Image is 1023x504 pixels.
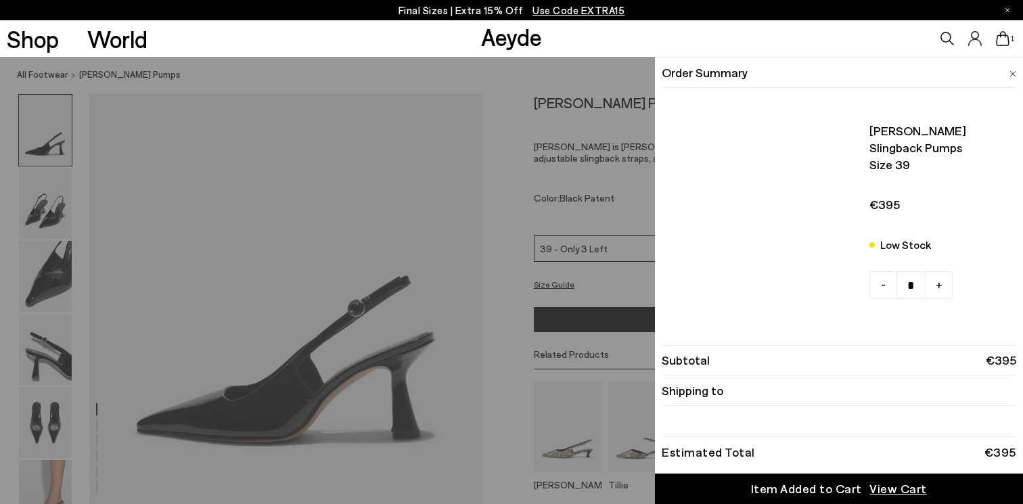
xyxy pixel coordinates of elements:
a: Item Added to Cart View Cart [655,474,1023,504]
a: + [925,271,953,299]
a: 1 [996,31,1009,46]
li: Subtotal [662,345,1016,375]
span: Order Summary [662,64,748,81]
div: Low Stock [880,236,931,254]
span: [PERSON_NAME] slingback pumps [869,122,1009,156]
div: Estimated Total [662,447,755,457]
div: €395 [984,447,1016,457]
a: World [87,27,147,51]
span: €395 [986,352,1016,369]
span: + [936,275,942,293]
span: Shipping to [662,382,723,399]
span: Size 39 [869,156,1009,173]
span: €395 [869,196,1009,213]
img: AEYDE-FERNANDA-PATENT-CALF-LEATHER-BLACK-1_daed881e-76af-439a-a99d-631a7454add9_900x.jpg [662,88,839,334]
a: - [869,271,897,299]
a: Shop [7,27,59,51]
span: View Cart [869,480,927,497]
div: Item Added to Cart [751,480,862,497]
p: Final Sizes | Extra 15% Off [399,2,625,19]
span: - [881,275,886,293]
span: 1 [1009,35,1016,43]
a: Aeyde [481,22,542,51]
span: Navigate to /collections/ss25-final-sizes [532,4,624,16]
